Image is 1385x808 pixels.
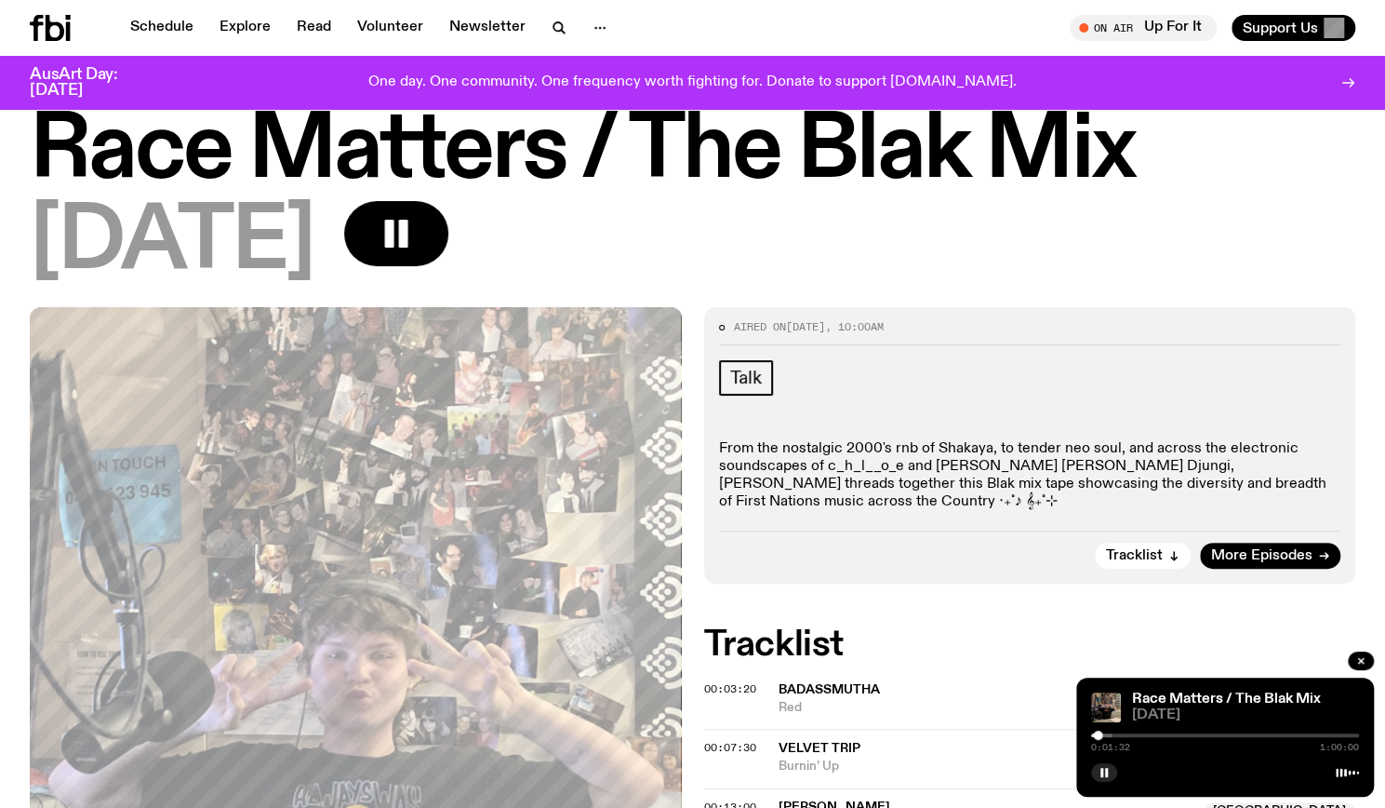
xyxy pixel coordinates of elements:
[779,742,860,755] span: Velvet Trip
[1200,543,1340,569] a: More Episodes
[346,15,434,41] a: Volunteer
[30,201,314,285] span: [DATE]
[1132,708,1359,722] span: [DATE]
[368,74,1017,91] p: One day. One community. One frequency worth fighting for. Donate to support [DOMAIN_NAME].
[704,684,756,694] button: 00:03:20
[704,681,756,696] span: 00:03:20
[208,15,282,41] a: Explore
[1320,743,1359,752] span: 1:00:00
[719,360,773,396] a: Talk
[438,15,537,41] a: Newsletter
[704,628,1356,662] h2: Tracklist
[704,740,756,755] span: 00:07:30
[1132,692,1321,707] a: Race Matters / The Blak Mix
[786,319,825,334] span: [DATE]
[1106,549,1163,563] span: Tracklist
[30,67,149,99] h3: AusArt Day: [DATE]
[704,743,756,753] button: 00:07:30
[1095,543,1191,569] button: Tracklist
[1232,15,1355,41] button: Support Us
[1091,743,1130,752] span: 0:01:32
[779,683,880,696] span: BADASSMUTHA
[734,319,786,334] span: Aired on
[1211,549,1312,563] span: More Episodes
[286,15,342,41] a: Read
[825,319,884,334] span: , 10:00am
[719,440,1341,512] p: From the nostalgic 2000's rnb of Shakaya, to tender neo soul, and across the electronic soundscap...
[1070,15,1217,41] button: On AirUp For It
[1243,20,1318,36] span: Support Us
[779,758,1193,775] span: Burnin’ Up
[119,15,205,41] a: Schedule
[30,110,1355,194] h1: Race Matters / The Blak Mix
[730,368,762,388] span: Talk
[779,699,1193,717] span: Red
